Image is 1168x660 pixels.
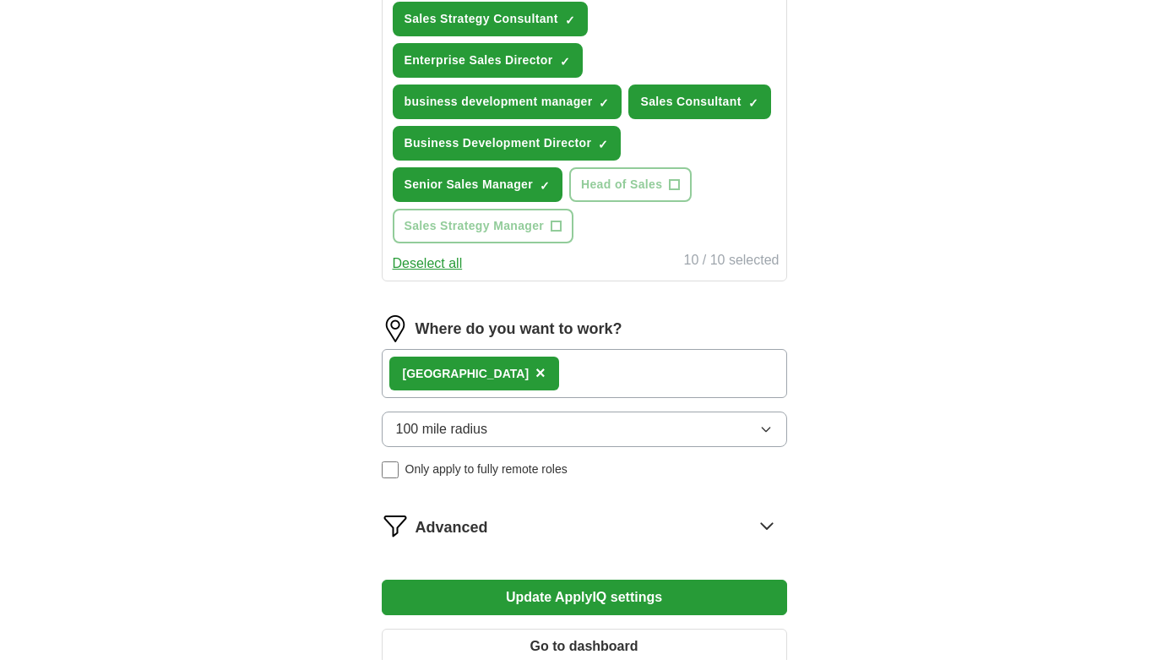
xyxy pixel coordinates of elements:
span: Business Development Director [405,134,592,152]
span: Advanced [416,516,488,539]
span: Senior Sales Manager [405,176,534,194]
div: [GEOGRAPHIC_DATA] [403,365,530,383]
span: ✓ [599,96,609,110]
img: location.png [382,315,409,342]
span: 100 mile radius [396,419,488,439]
button: business development manager✓ [393,85,622,119]
button: Sales Strategy Manager [393,209,574,243]
div: 10 / 10 selected [684,250,780,274]
button: 100 mile radius [382,412,787,447]
span: ✓ [598,138,608,151]
span: Sales Strategy Manager [405,217,545,235]
span: Sales Strategy Consultant [405,10,558,28]
span: Enterprise Sales Director [405,52,553,69]
label: Where do you want to work? [416,318,622,341]
span: × [535,363,546,382]
span: ✓ [560,55,570,68]
span: business development manager [405,93,593,111]
button: Head of Sales [569,167,692,202]
button: Sales Consultant✓ [628,85,770,119]
span: Sales Consultant [640,93,741,111]
span: Head of Sales [581,176,662,194]
span: ✓ [565,14,575,27]
img: filter [382,512,409,539]
button: Deselect all [393,254,463,274]
button: Enterprise Sales Director✓ [393,43,583,78]
span: ✓ [748,96,758,110]
button: Sales Strategy Consultant✓ [393,2,588,36]
span: Only apply to fully remote roles [405,461,568,478]
button: Senior Sales Manager✓ [393,167,563,202]
button: Update ApplyIQ settings [382,580,787,615]
button: × [535,361,546,386]
input: Only apply to fully remote roles [382,461,399,478]
span: ✓ [540,179,550,193]
button: Business Development Director✓ [393,126,622,161]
